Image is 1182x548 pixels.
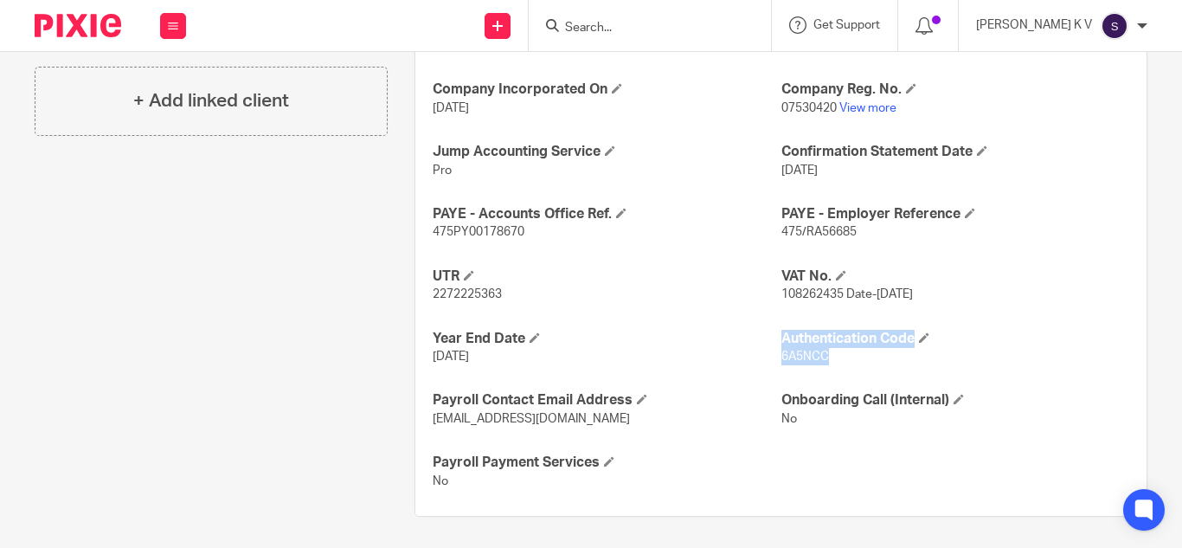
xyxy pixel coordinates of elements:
span: [DATE] [433,102,469,114]
span: 6A5NCC [781,351,829,363]
span: No [433,475,448,487]
span: 2272225363 [433,288,502,300]
h4: Payroll Payment Services [433,454,781,472]
p: [PERSON_NAME] K V [976,16,1092,34]
span: 475/RA56685 [781,226,857,238]
span: [DATE] [781,164,818,177]
h4: VAT No. [781,268,1129,286]
h4: Confirmation Statement Date [781,143,1129,161]
h4: Onboarding Call (Internal) [781,391,1129,409]
h4: Jump Accounting Service [433,143,781,161]
span: [EMAIL_ADDRESS][DOMAIN_NAME] [433,413,630,425]
span: 108262435 Date-[DATE] [781,288,913,300]
h4: Payroll Contact Email Address [433,391,781,409]
h4: Authentication Code [781,330,1129,348]
h4: PAYE - Employer Reference [781,205,1129,223]
a: View more [839,102,896,114]
span: 07530420 [781,102,837,114]
span: No [781,413,797,425]
span: Pro [433,164,452,177]
img: svg%3E [1101,12,1128,40]
h4: Year End Date [433,330,781,348]
input: Search [563,21,719,36]
h4: UTR [433,268,781,286]
h4: + Add linked client [133,87,289,114]
h4: Company Incorporated On [433,81,781,99]
h4: Company Reg. No. [781,81,1129,99]
span: [DATE] [433,351,469,363]
span: Get Support [813,19,880,31]
span: 475PY00178670 [433,226,524,238]
img: Pixie [35,14,121,37]
h4: PAYE - Accounts Office Ref. [433,205,781,223]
